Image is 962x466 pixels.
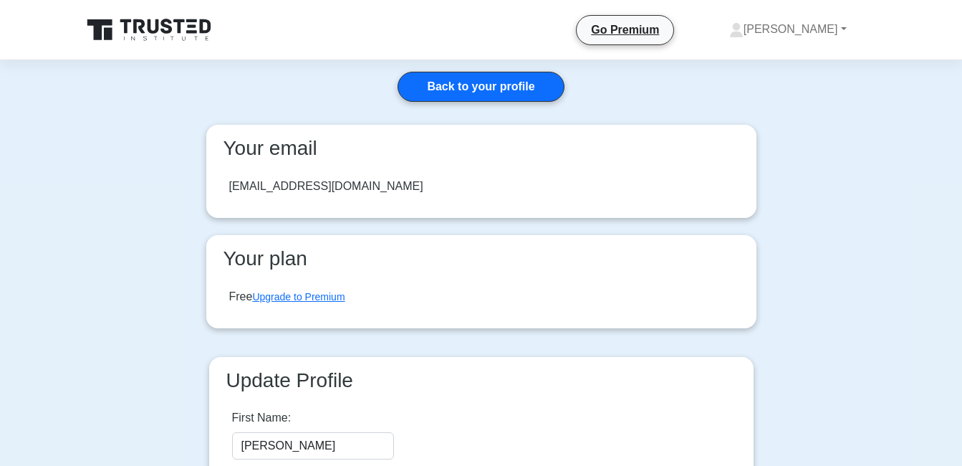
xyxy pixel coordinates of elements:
[582,21,668,39] a: Go Premium
[218,247,745,271] h3: Your plan
[232,409,292,427] label: First Name:
[229,178,423,195] div: [EMAIL_ADDRESS][DOMAIN_NAME]
[218,136,745,161] h3: Your email
[398,72,564,102] a: Back to your profile
[229,288,345,305] div: Free
[252,291,345,303] a: Upgrade to Premium
[221,368,742,393] h3: Update Profile
[695,15,881,44] a: [PERSON_NAME]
